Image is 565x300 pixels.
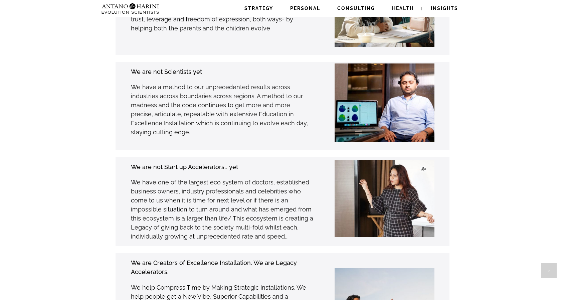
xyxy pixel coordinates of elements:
[131,163,238,170] strong: We are not Start up Accelerators… yet
[290,6,320,11] span: Personal
[392,6,414,11] span: Health
[131,83,314,137] p: We have a method to our unprecedented results across industries across boundaries across regions....
[131,259,297,275] strong: We are Creators of Excellence Installation. We are Legacy Accelerators.
[335,63,439,142] img: Neel
[331,160,446,237] img: Sonika
[431,6,458,11] span: Insights
[131,178,314,241] p: We have one of the largest eco system of doctors, established business owners, industry professio...
[131,68,202,75] strong: We are not Scientists yet
[337,6,375,11] span: Consulting
[244,6,273,11] span: Strategy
